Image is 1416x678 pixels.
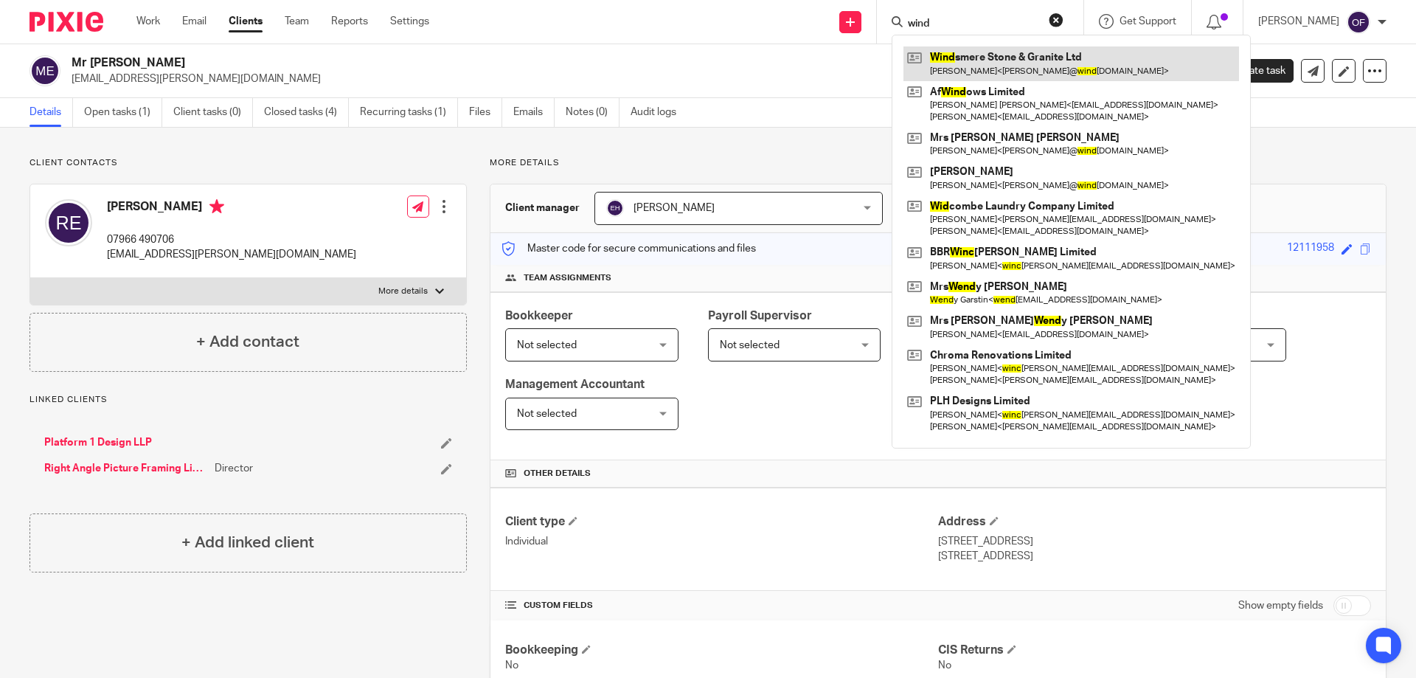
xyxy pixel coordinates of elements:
h4: Address [938,514,1371,530]
h4: + Add linked client [181,531,314,554]
span: Payroll Supervisor [708,310,812,322]
p: Linked clients [29,394,467,406]
span: Director [215,461,253,476]
img: svg%3E [29,55,60,86]
p: [PERSON_NAME] [1258,14,1339,29]
a: Clients [229,14,263,29]
h2: Mr [PERSON_NAME] [72,55,963,71]
span: Not selected [517,340,577,350]
h4: CIS Returns [938,643,1371,658]
h4: [PERSON_NAME] [107,199,356,218]
p: [EMAIL_ADDRESS][PERSON_NAME][DOMAIN_NAME] [107,247,356,262]
span: No [505,660,518,671]
p: [EMAIL_ADDRESS][PERSON_NAME][DOMAIN_NAME] [72,72,1186,86]
a: Closed tasks (4) [264,98,349,127]
label: Show empty fields [1238,598,1323,613]
img: svg%3E [45,199,92,246]
img: svg%3E [1347,10,1370,34]
span: Not selected [517,409,577,419]
a: Email [182,14,206,29]
img: Pixie [29,12,103,32]
p: 07966 490706 [107,232,356,247]
a: Files [469,98,502,127]
a: Right Angle Picture Framing Limited [44,461,207,476]
span: Other details [524,468,591,480]
p: More details [490,157,1386,169]
p: Individual [505,534,938,549]
p: Master code for secure communications and files [502,241,756,256]
a: Client tasks (0) [173,98,253,127]
h4: + Add contact [196,331,299,353]
p: More details [378,286,428,297]
a: Team [285,14,309,29]
a: Open tasks (1) [84,98,162,127]
img: svg%3E [606,199,624,217]
h4: CUSTOM FIELDS [505,600,938,612]
span: No [938,660,951,671]
p: [STREET_ADDRESS] [938,534,1371,549]
span: Not selected [720,340,780,350]
input: Search [906,18,1039,31]
a: Recurring tasks (1) [360,98,458,127]
p: [STREET_ADDRESS] [938,549,1371,564]
a: Platform 1 Design LLP [44,435,152,450]
button: Clear [1049,13,1063,27]
a: Settings [390,14,429,29]
h3: Client manager [505,201,580,215]
a: Work [136,14,160,29]
a: Details [29,98,73,127]
a: Create task [1208,59,1294,83]
a: Audit logs [631,98,687,127]
span: Team assignments [524,272,611,284]
div: 12111958 [1287,241,1334,257]
a: Notes (0) [566,98,619,127]
h4: Bookkeeping [505,643,938,658]
a: Reports [331,14,368,29]
a: Emails [513,98,555,127]
span: [PERSON_NAME] [634,203,715,213]
span: Get Support [1120,16,1176,27]
h4: Client type [505,514,938,530]
span: Management Accountant [505,378,645,390]
span: Bookkeeper [505,310,573,322]
i: Primary [209,199,224,214]
p: Client contacts [29,157,467,169]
